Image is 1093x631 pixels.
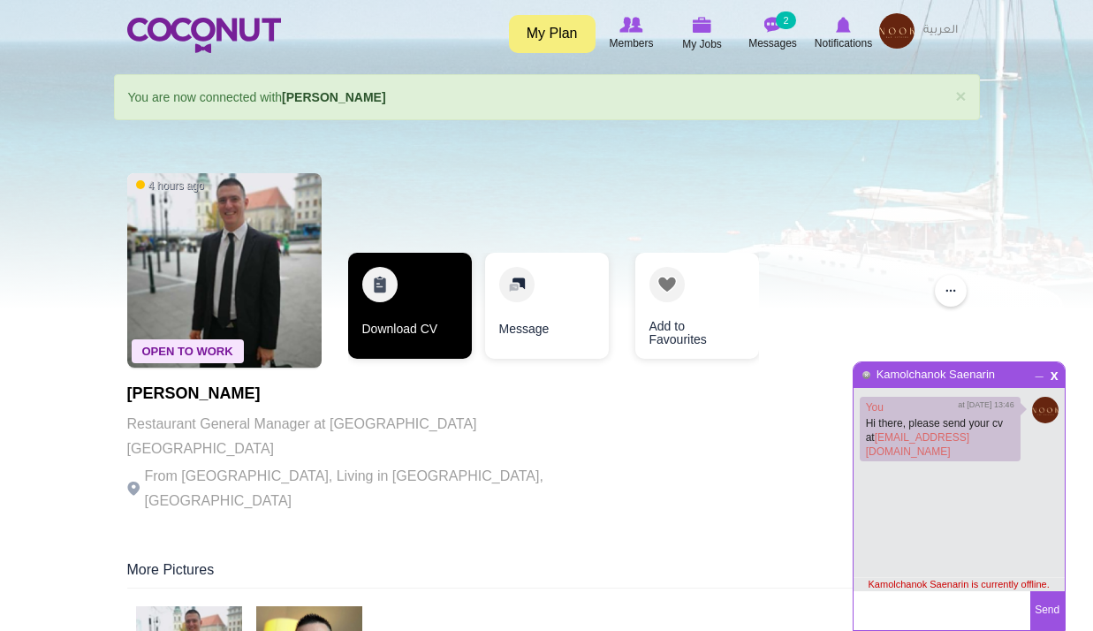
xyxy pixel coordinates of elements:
[132,339,244,363] span: Open To Work
[509,15,596,53] a: My Plan
[748,34,797,52] span: Messages
[609,34,653,52] span: Members
[915,13,967,49] a: العربية
[485,253,609,359] a: Message
[738,13,808,54] a: Messages Messages 2
[876,368,996,381] a: Kamolchanok Saenarin
[815,34,872,52] span: Notifications
[682,35,722,53] span: My Jobs
[282,90,385,104] a: [PERSON_NAME]
[764,17,782,33] img: Messages
[348,253,472,368] div: 1 / 3
[693,17,712,33] img: My Jobs
[635,253,759,359] a: Add to Favourites
[1047,367,1062,380] span: Close
[836,17,851,33] img: Notifications
[348,253,472,359] a: Download CV
[854,577,1065,591] div: Kamolchanok Saenarin is currently offline.
[619,17,642,33] img: Browse Members
[955,87,966,105] a: ×
[485,253,609,368] div: 2 / 3
[1030,591,1065,630] button: Send
[667,13,738,55] a: My Jobs My Jobs
[622,253,746,368] div: 3 / 3
[866,416,1014,459] p: Hi there, please send your cv at
[127,412,613,461] p: Restaurant General Manager at [GEOGRAPHIC_DATA] [GEOGRAPHIC_DATA]
[127,560,967,589] div: More Pictures
[127,385,613,403] h1: [PERSON_NAME]
[114,74,980,120] div: You are now connected with
[1032,397,1059,423] img: Untitled_35.png
[136,179,204,194] span: 4 hours ago
[596,13,667,54] a: Browse Members Members
[127,464,613,513] p: From [GEOGRAPHIC_DATA], Living in [GEOGRAPHIC_DATA], [GEOGRAPHIC_DATA]
[935,275,967,307] button: ...
[866,401,884,414] a: You
[1032,365,1047,376] span: Minimize
[958,399,1013,411] span: at [DATE] 13:46
[776,11,795,29] small: 2
[127,18,281,53] img: Home
[808,13,879,54] a: Notifications Notifications
[866,431,969,458] a: [EMAIL_ADDRESS][DOMAIN_NAME]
